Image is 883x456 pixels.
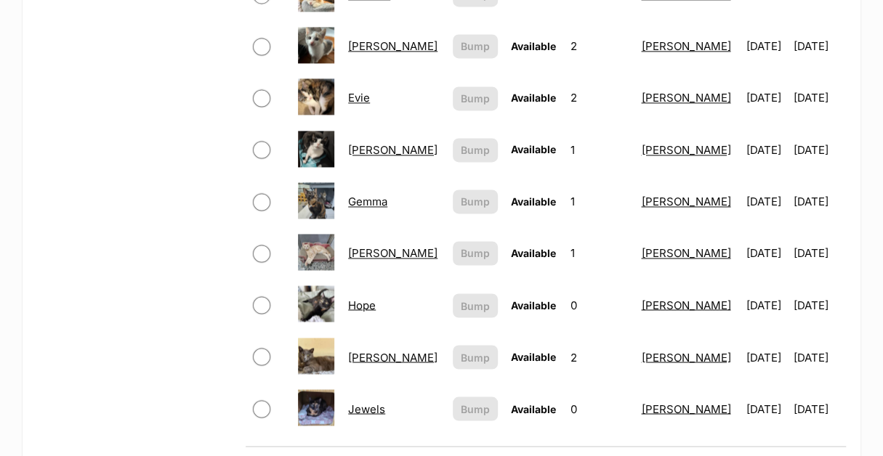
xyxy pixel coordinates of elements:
[641,143,730,157] a: [PERSON_NAME]
[641,350,730,364] a: [PERSON_NAME]
[348,350,438,364] a: [PERSON_NAME]
[461,194,490,209] span: Bump
[793,383,844,433] td: [DATE]
[461,245,490,261] span: Bump
[565,280,634,330] td: 0
[453,86,498,110] button: Bump
[453,138,498,162] button: Bump
[461,142,490,158] span: Bump
[453,34,498,58] button: Bump
[741,21,792,71] td: [DATE]
[565,383,634,433] td: 0
[511,402,556,415] span: Available
[565,125,634,175] td: 1
[348,298,376,312] a: Hope
[348,91,370,105] a: Evie
[641,402,730,415] a: [PERSON_NAME]
[641,195,730,208] a: [PERSON_NAME]
[511,143,556,155] span: Available
[793,125,844,175] td: [DATE]
[348,246,438,260] a: [PERSON_NAME]
[461,38,490,54] span: Bump
[348,195,387,208] a: Gemma
[461,91,490,106] span: Bump
[741,383,792,433] td: [DATE]
[511,350,556,362] span: Available
[453,293,498,317] button: Bump
[793,228,844,278] td: [DATE]
[793,21,844,71] td: [DATE]
[793,280,844,330] td: [DATE]
[453,241,498,265] button: Bump
[348,143,438,157] a: [PERSON_NAME]
[511,298,556,311] span: Available
[565,73,634,123] td: 2
[348,402,385,415] a: Jewels
[793,73,844,123] td: [DATE]
[453,190,498,213] button: Bump
[348,39,438,53] a: [PERSON_NAME]
[565,332,634,382] td: 2
[741,332,792,382] td: [DATE]
[511,247,556,259] span: Available
[741,280,792,330] td: [DATE]
[461,349,490,365] span: Bump
[641,39,730,53] a: [PERSON_NAME]
[741,228,792,278] td: [DATE]
[741,125,792,175] td: [DATE]
[453,345,498,369] button: Bump
[641,91,730,105] a: [PERSON_NAME]
[793,176,844,227] td: [DATE]
[565,21,634,71] td: 2
[793,332,844,382] td: [DATE]
[641,298,730,312] a: [PERSON_NAME]
[453,396,498,420] button: Bump
[741,176,792,227] td: [DATE]
[461,401,490,416] span: Bump
[461,298,490,313] span: Bump
[565,176,634,227] td: 1
[511,195,556,208] span: Available
[641,246,730,260] a: [PERSON_NAME]
[741,73,792,123] td: [DATE]
[565,228,634,278] td: 1
[511,40,556,52] span: Available
[511,91,556,104] span: Available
